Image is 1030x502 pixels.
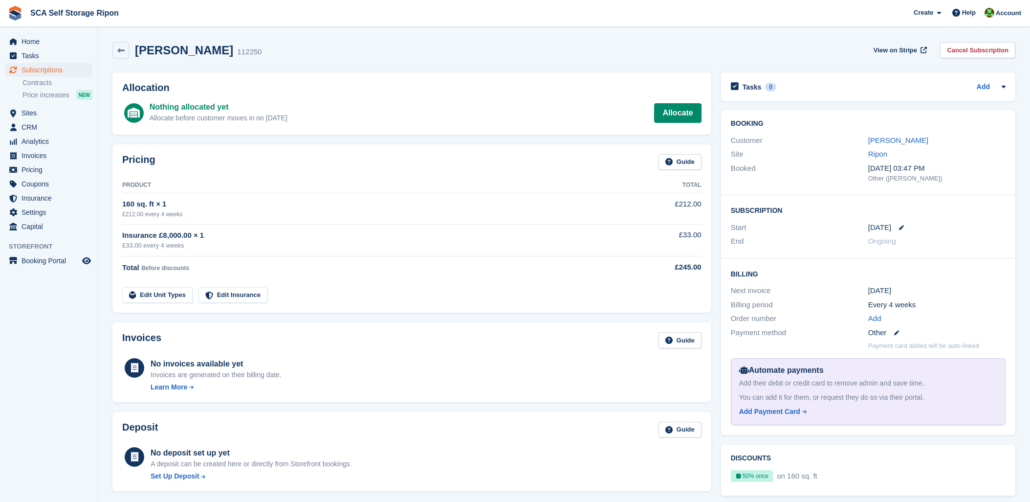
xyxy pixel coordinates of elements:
span: Total [122,263,139,272]
div: Booked [731,163,868,183]
a: SCA Self Storage Ripon [26,5,123,21]
a: menu [5,49,92,63]
div: Add their debit or credit card to remove admin and save time. [739,378,997,388]
div: Allocate before customer moves in on [DATE] [150,113,287,123]
a: menu [5,191,92,205]
span: Tasks [22,49,80,63]
div: Customer [731,135,868,146]
div: No deposit set up yet [151,447,352,459]
a: menu [5,135,92,148]
div: Nothing allocated yet [150,101,287,113]
span: Before discounts [141,265,189,272]
p: A deposit can be created here or directly from Storefront bookings. [151,459,352,469]
div: £33.00 every 4 weeks [122,241,612,251]
div: End [731,236,868,247]
a: menu [5,254,92,268]
span: Home [22,35,80,48]
div: Next invoice [731,285,868,297]
span: CRM [22,120,80,134]
span: Price increases [22,91,69,100]
div: Site [731,149,868,160]
span: Pricing [22,163,80,177]
div: 112250 [237,46,262,58]
div: Start [731,222,868,233]
a: menu [5,106,92,120]
a: menu [5,205,92,219]
h2: Tasks [743,83,762,91]
a: Guide [658,154,701,170]
div: Every 4 weeks [868,299,1006,311]
a: View on Stripe [870,42,929,58]
a: Add [868,313,881,324]
td: £33.00 [612,224,701,256]
div: Order number [731,313,868,324]
span: Storefront [9,242,97,251]
h2: Booking [731,120,1006,128]
div: Payment method [731,327,868,339]
div: 50% once [731,470,773,482]
a: Add Payment Card [739,407,993,417]
div: 160 sq. ft × 1 [122,199,612,210]
span: Coupons [22,177,80,191]
div: [DATE] 03:47 PM [868,163,1006,174]
a: Guide [658,332,701,348]
h2: Deposit [122,422,158,438]
div: Insurance £8,000.00 × 1 [122,230,612,241]
th: Product [122,178,612,193]
span: Create [914,8,933,18]
a: Preview store [81,255,92,267]
span: on 160 sq. ft [775,472,817,480]
div: No invoices available yet [151,358,282,370]
a: Edit Unit Types [122,287,193,303]
a: Set Up Deposit [151,471,352,481]
a: menu [5,35,92,48]
span: Sites [22,106,80,120]
a: Ripon [868,150,887,158]
div: [DATE] [868,285,1006,297]
div: Automate payments [739,365,997,376]
span: Settings [22,205,80,219]
a: Contracts [22,78,92,88]
span: Ongoing [868,237,896,245]
div: Add Payment Card [739,407,800,417]
a: Cancel Subscription [940,42,1015,58]
div: 0 [765,83,776,91]
img: stora-icon-8386f47178a22dfd0bd8f6a31ec36ba5ce8667c1dd55bd0f319d3a0aa187defe.svg [8,6,22,21]
p: Payment card added will be auto-linked [868,341,979,351]
a: Allocate [654,103,701,123]
div: Other [868,327,1006,339]
h2: Billing [731,269,1006,278]
h2: Pricing [122,154,155,170]
div: Learn More [151,382,187,392]
h2: Discounts [731,455,1006,462]
a: Price increases NEW [22,90,92,100]
div: Invoices are generated on their billing date. [151,370,282,380]
a: menu [5,163,92,177]
h2: Subscription [731,205,1006,215]
span: Account [996,8,1021,18]
span: Capital [22,220,80,233]
th: Total [612,178,701,193]
span: Subscriptions [22,63,80,77]
time: 2025-10-24 00:00:00 UTC [868,222,891,233]
a: menu [5,63,92,77]
div: NEW [76,90,92,100]
div: £212.00 every 4 weeks [122,210,612,219]
img: Kelly Neesham [985,8,994,18]
a: menu [5,177,92,191]
span: Invoices [22,149,80,162]
h2: Invoices [122,332,161,348]
span: Analytics [22,135,80,148]
span: View on Stripe [874,46,917,55]
a: Guide [658,422,701,438]
div: £245.00 [612,262,701,273]
div: Other ([PERSON_NAME]) [868,174,1006,183]
a: menu [5,120,92,134]
div: Set Up Deposit [151,471,199,481]
span: Booking Portal [22,254,80,268]
a: Edit Insurance [198,287,268,303]
div: You can add it for them, or request they do so via their portal. [739,392,997,403]
h2: Allocation [122,82,701,93]
span: Help [962,8,976,18]
a: Learn More [151,382,282,392]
